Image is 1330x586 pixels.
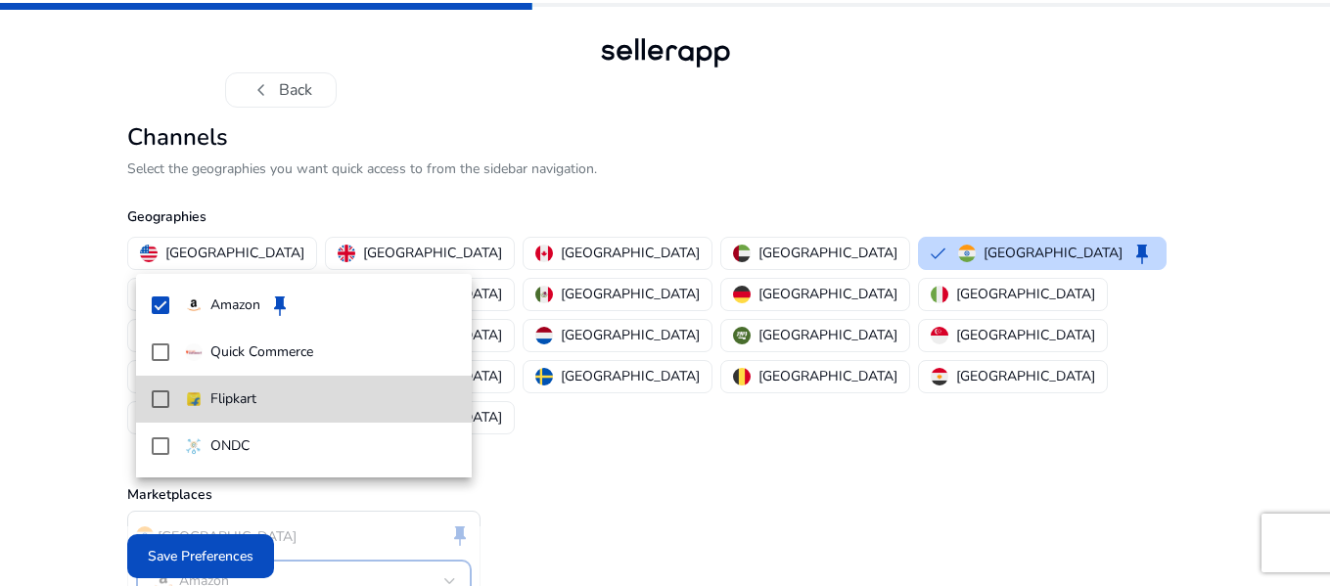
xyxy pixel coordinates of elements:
p: Flipkart [210,388,256,410]
img: amazon.svg [185,296,203,314]
p: Amazon [210,294,260,316]
img: ondc-sm.webp [185,437,203,455]
p: Quick Commerce [210,341,313,363]
span: keep [268,293,292,317]
p: ONDC [210,435,250,457]
img: flipkart.svg [185,390,203,408]
img: quick-commerce.gif [185,343,203,361]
